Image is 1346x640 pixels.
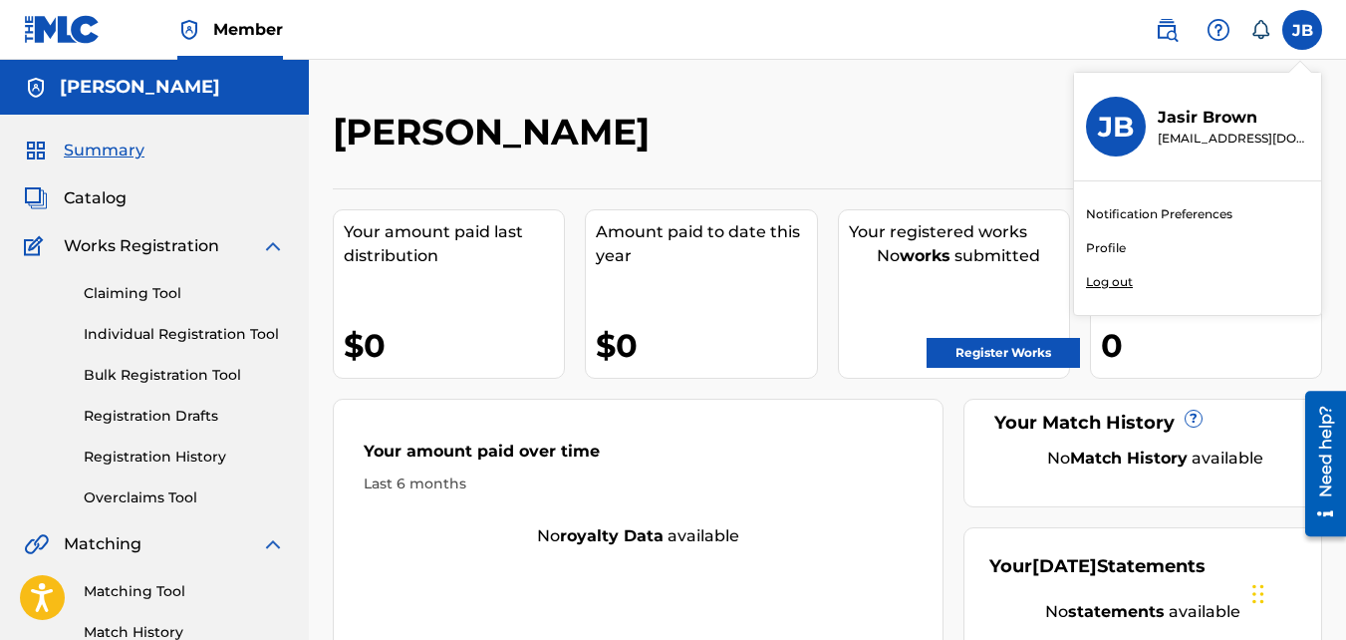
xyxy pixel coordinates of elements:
[84,283,285,304] a: Claiming Tool
[1158,130,1309,148] p: jasirbrown32@gmail.com
[1032,555,1097,577] span: [DATE]
[24,139,144,162] a: SummarySummary
[261,234,285,258] img: expand
[1086,239,1126,257] a: Profile
[596,220,816,268] div: Amount paid to date this year
[177,18,201,42] img: Top Rightsholder
[989,410,1296,437] div: Your Match History
[64,186,127,210] span: Catalog
[1086,273,1133,291] p: Log out
[24,532,49,556] img: Matching
[84,581,285,602] a: Matching Tool
[364,474,913,494] div: Last 6 months
[333,110,660,155] h2: [PERSON_NAME]
[64,234,219,258] span: Works Registration
[24,76,48,100] img: Accounts
[1068,602,1165,621] strong: statements
[1290,383,1346,543] iframe: Resource Center
[1070,449,1188,468] strong: Match History
[84,406,285,427] a: Registration Drafts
[84,487,285,508] a: Overclaims Tool
[989,600,1296,624] div: No available
[24,15,101,44] img: MLC Logo
[1252,564,1264,624] div: Drag
[1158,106,1309,130] p: Jasir Brown
[900,246,950,265] strong: works
[24,186,127,210] a: CatalogCatalog
[1250,20,1270,40] div: Notifications
[1246,544,1346,640] iframe: Chat Widget
[560,526,664,545] strong: royalty data
[927,338,1080,368] a: Register Works
[1147,10,1187,50] a: Public Search
[1101,323,1321,368] div: 0
[1155,18,1179,42] img: search
[24,234,50,258] img: Works Registration
[989,553,1206,580] div: Your Statements
[1098,110,1134,145] h3: JB
[344,220,564,268] div: Your amount paid last distribution
[1207,18,1230,42] img: help
[596,323,816,368] div: $0
[1282,10,1322,50] div: User Menu
[60,76,220,99] h5: Jasir Brown
[1086,205,1232,223] a: Notification Preferences
[1014,447,1296,471] div: No available
[213,18,283,41] span: Member
[334,524,942,548] div: No available
[64,532,141,556] span: Matching
[344,323,564,368] div: $0
[24,139,48,162] img: Summary
[24,186,48,210] img: Catalog
[364,440,913,474] div: Your amount paid over time
[84,447,285,468] a: Registration History
[849,220,1069,244] div: Your registered works
[64,139,144,162] span: Summary
[261,532,285,556] img: expand
[849,244,1069,268] div: No submitted
[84,324,285,345] a: Individual Registration Tool
[84,365,285,386] a: Bulk Registration Tool
[1186,411,1202,427] span: ?
[1199,10,1238,50] div: Help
